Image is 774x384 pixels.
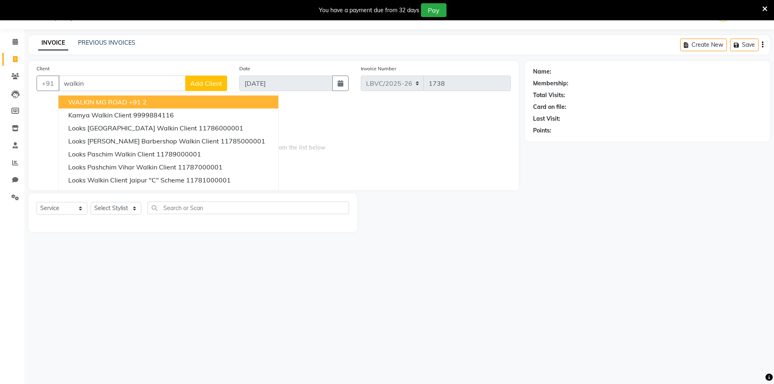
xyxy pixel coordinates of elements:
[533,103,566,111] div: Card on file:
[68,111,132,119] span: Kamya Walkin Client
[68,163,176,171] span: Looks pashchim vihar Walkin Client
[133,111,174,119] ngb-highlight: 9999884116
[421,3,447,17] button: Pay
[59,76,186,91] input: Search by Name/Mobile/Email/Code
[38,36,68,50] a: INVOICE
[68,176,184,184] span: Looks Walkin Client Jaipur "C" Scheme
[156,150,201,158] ngb-highlight: 11789000001
[533,126,551,135] div: Points:
[533,79,568,88] div: Membership:
[239,65,250,72] label: Date
[37,101,511,182] span: Select & add items from the list below
[129,98,147,106] ngb-highlight: +91 2
[78,39,135,46] a: PREVIOUS INVOICES
[147,202,349,214] input: Search or Scan
[224,189,269,197] ngb-highlight: 11782000001
[37,65,50,72] label: Client
[178,163,223,171] ngb-highlight: 11787000001
[533,91,565,100] div: Total Visits:
[68,98,127,106] span: WALKIN MG ROAD
[68,189,222,197] span: Looks Walkin Client Jaipur [PERSON_NAME] Nagar
[68,137,219,145] span: Looks [PERSON_NAME] Barbershop Walkin Client
[533,67,551,76] div: Name:
[68,124,197,132] span: Looks [GEOGRAPHIC_DATA] Walkin Client
[185,76,227,91] button: Add Client
[680,39,727,51] button: Create New
[319,6,419,15] div: You have a payment due from 32 days
[186,176,231,184] ngb-highlight: 11781000001
[730,39,759,51] button: Save
[199,124,243,132] ngb-highlight: 11786000001
[533,115,560,123] div: Last Visit:
[221,137,265,145] ngb-highlight: 11785000001
[68,150,155,158] span: Looks Paschim Walkin Client
[37,76,59,91] button: +91
[190,79,222,87] span: Add Client
[361,65,396,72] label: Invoice Number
